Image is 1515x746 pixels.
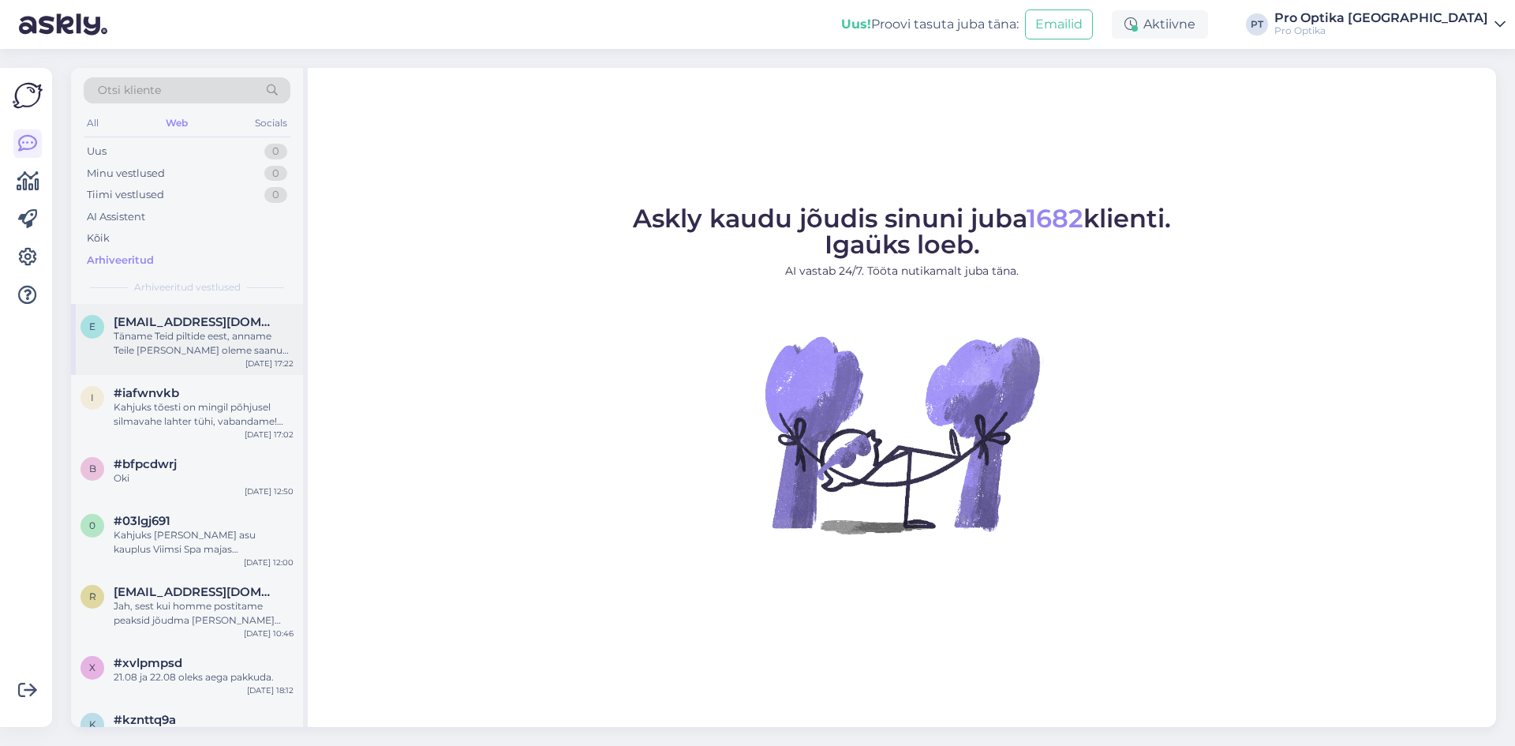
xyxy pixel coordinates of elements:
[87,231,110,246] div: Kõik
[114,713,176,727] span: #kznttq9a
[264,144,287,159] div: 0
[89,662,95,673] span: x
[91,392,94,403] span: i
[87,253,154,268] div: Arhiveeritud
[89,718,96,730] span: k
[114,329,294,358] div: Täname Teid piltide eest, anname Teile [PERSON_NAME] oleme saanud vastuse raami osas.
[114,528,294,557] div: Kahjuks [PERSON_NAME] asu kauplus Viimsi Spa majas [PERSON_NAME] nimelist ei leia meie süsteemist...
[264,166,287,182] div: 0
[13,81,43,111] img: Askly Logo
[1246,13,1268,36] div: PT
[89,519,95,531] span: 0
[114,315,278,329] span: elikosillamaa@gmail.com
[252,113,290,133] div: Socials
[114,599,294,628] div: Jah, sest kui homme postitame peaksid jõudma [PERSON_NAME] teisipäevaks.
[89,463,96,474] span: b
[87,209,145,225] div: AI Assistent
[264,187,287,203] div: 0
[114,656,182,670] span: #xvlpmpsd
[114,400,294,429] div: Kahjuks tõesti on mingil põhjusel silmavahe lahter tühi, vabandame! PD on võimalik mõõta kõigis m...
[114,585,278,599] span: regiina14.viirmets@gmail.com
[87,166,165,182] div: Minu vestlused
[760,292,1044,576] img: No Chat active
[114,670,294,684] div: 21.08 ja 22.08 oleks aega pakkuda.
[245,429,294,440] div: [DATE] 17:02
[87,187,164,203] div: Tiimi vestlused
[89,321,95,332] span: e
[1274,12,1506,37] a: Pro Optika [GEOGRAPHIC_DATA]Pro Optika
[114,514,170,528] span: #03lgj691
[84,113,102,133] div: All
[247,684,294,696] div: [DATE] 18:12
[633,203,1171,260] span: Askly kaudu jõudis sinuni juba klienti. Igaüks loeb.
[114,386,179,400] span: #iafwnvkb
[244,557,294,568] div: [DATE] 12:00
[89,590,96,602] span: r
[114,471,294,485] div: Oki
[98,82,161,99] span: Otsi kliente
[841,15,1019,34] div: Proovi tasuta juba täna:
[114,457,177,471] span: #bfpcdwrj
[163,113,191,133] div: Web
[841,17,871,32] b: Uus!
[1025,9,1093,39] button: Emailid
[244,628,294,639] div: [DATE] 10:46
[1274,12,1488,24] div: Pro Optika [GEOGRAPHIC_DATA]
[245,485,294,497] div: [DATE] 12:50
[1274,24,1488,37] div: Pro Optika
[1112,10,1208,39] div: Aktiivne
[134,280,241,294] span: Arhiveeritud vestlused
[245,358,294,369] div: [DATE] 17:22
[1027,203,1083,234] span: 1682
[87,144,107,159] div: Uus
[633,263,1171,279] p: AI vastab 24/7. Tööta nutikamalt juba täna.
